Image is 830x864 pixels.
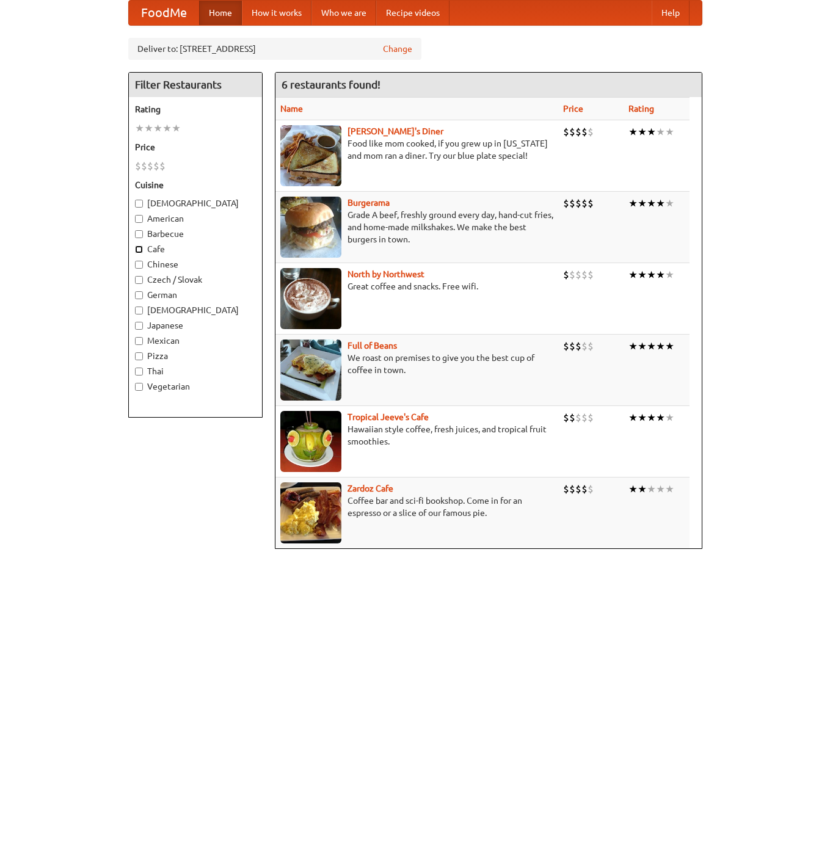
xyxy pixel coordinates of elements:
[348,269,424,279] b: North by Northwest
[656,482,665,496] li: ★
[647,411,656,424] li: ★
[376,1,450,25] a: Recipe videos
[575,197,581,210] li: $
[656,411,665,424] li: ★
[135,368,143,376] input: Thai
[147,159,153,173] li: $
[280,125,341,186] img: sallys.jpg
[280,339,341,401] img: beans.jpg
[162,122,172,135] li: ★
[665,482,674,496] li: ★
[135,230,143,238] input: Barbecue
[280,197,341,258] img: burgerama.jpg
[135,261,143,269] input: Chinese
[280,137,553,162] p: Food like mom cooked, if you grew up in [US_STATE] and mom ran a diner. Try our blue plate special!
[135,197,256,209] label: [DEMOGRAPHIC_DATA]
[153,122,162,135] li: ★
[135,276,143,284] input: Czech / Slovak
[575,125,581,139] li: $
[135,274,256,286] label: Czech / Slovak
[628,482,638,496] li: ★
[348,341,397,350] a: Full of Beans
[280,209,553,245] p: Grade A beef, freshly ground every day, hand-cut fries, and home-made milkshakes. We make the bes...
[638,411,647,424] li: ★
[628,411,638,424] li: ★
[129,1,199,25] a: FoodMe
[280,482,341,543] img: zardoz.jpg
[135,335,256,347] label: Mexican
[135,258,256,270] label: Chinese
[656,125,665,139] li: ★
[563,104,583,114] a: Price
[569,197,575,210] li: $
[569,482,575,496] li: $
[638,197,647,210] li: ★
[348,484,393,493] b: Zardoz Cafe
[575,268,581,281] li: $
[575,339,581,353] li: $
[581,411,588,424] li: $
[563,339,569,353] li: $
[135,352,143,360] input: Pizza
[652,1,690,25] a: Help
[135,245,143,253] input: Cafe
[129,73,262,97] h4: Filter Restaurants
[665,268,674,281] li: ★
[647,125,656,139] li: ★
[135,103,256,115] h5: Rating
[135,179,256,191] h5: Cuisine
[135,243,256,255] label: Cafe
[135,212,256,225] label: American
[135,307,143,314] input: [DEMOGRAPHIC_DATA]
[647,482,656,496] li: ★
[311,1,376,25] a: Who we are
[144,122,153,135] li: ★
[135,304,256,316] label: [DEMOGRAPHIC_DATA]
[128,38,421,60] div: Deliver to: [STREET_ADDRESS]
[135,337,143,345] input: Mexican
[280,280,553,292] p: Great coffee and snacks. Free wifi.
[628,125,638,139] li: ★
[656,268,665,281] li: ★
[135,383,143,391] input: Vegetarian
[569,411,575,424] li: $
[588,125,594,139] li: $
[656,197,665,210] li: ★
[159,159,166,173] li: $
[280,495,553,519] p: Coffee bar and sci-fi bookshop. Come in for an espresso or a slice of our famous pie.
[656,339,665,353] li: ★
[135,319,256,332] label: Japanese
[141,159,147,173] li: $
[588,482,594,496] li: $
[348,198,390,208] a: Burgerama
[581,482,588,496] li: $
[588,197,594,210] li: $
[665,197,674,210] li: ★
[628,197,638,210] li: ★
[638,125,647,139] li: ★
[563,125,569,139] li: $
[581,268,588,281] li: $
[638,482,647,496] li: ★
[588,411,594,424] li: $
[569,268,575,281] li: $
[563,482,569,496] li: $
[280,104,303,114] a: Name
[628,104,654,114] a: Rating
[348,126,443,136] a: [PERSON_NAME]'s Diner
[588,268,594,281] li: $
[665,125,674,139] li: ★
[348,412,429,422] a: Tropical Jeeve's Cafe
[135,350,256,362] label: Pizza
[628,268,638,281] li: ★
[647,339,656,353] li: ★
[575,411,581,424] li: $
[581,197,588,210] li: $
[135,289,256,301] label: German
[665,339,674,353] li: ★
[588,339,594,353] li: $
